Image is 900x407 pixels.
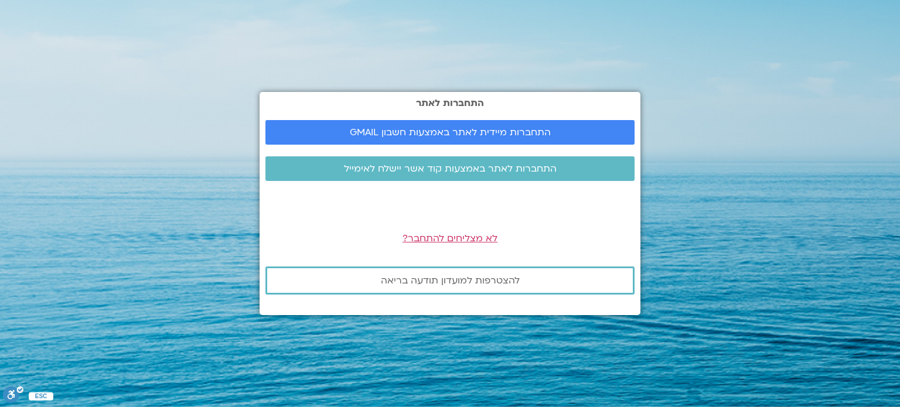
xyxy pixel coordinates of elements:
[265,98,635,108] h2: התחברות לאתר
[265,156,635,181] a: התחברות לאתר באמצעות קוד אשר יישלח לאימייל
[265,120,635,145] a: התחברות מיידית לאתר באמצעות חשבון GMAIL
[265,266,635,295] a: להצטרפות למועדון תודעה בריאה
[344,163,557,174] span: התחברות לאתר באמצעות קוד אשר יישלח לאימייל
[350,127,551,138] span: התחברות מיידית לאתר באמצעות חשבון GMAIL
[403,232,497,245] a: לא מצליחים להתחבר?
[381,275,520,286] span: להצטרפות למועדון תודעה בריאה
